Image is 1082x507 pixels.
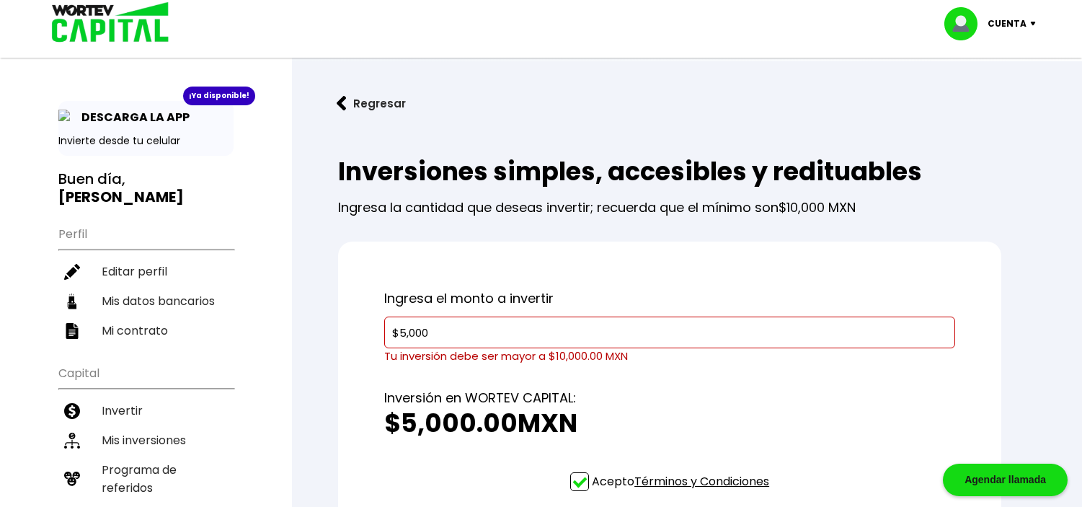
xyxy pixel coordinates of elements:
[58,396,234,426] a: Invertir
[74,108,190,126] p: DESCARGA LA APP
[58,286,234,316] a: Mis datos bancarios
[779,198,856,216] span: $10,000 MXN
[58,257,234,286] a: Editar perfil
[58,110,74,125] img: app-icon
[64,323,80,339] img: contrato-icon.f2db500c.svg
[58,187,184,207] b: [PERSON_NAME]
[944,7,988,40] img: profile-image
[64,264,80,280] img: editar-icon.952d3147.svg
[988,13,1026,35] p: Cuenta
[384,409,955,438] h2: $5,000.00 MXN
[58,426,234,455] a: Mis inversiones
[64,433,80,449] img: inversiones-icon.6695dc30.svg
[183,87,255,105] div: ¡Ya disponible!
[58,133,234,149] p: Invierte desde tu celular
[64,403,80,419] img: invertir-icon.b3b967d7.svg
[592,472,769,490] p: Acepto
[338,186,1001,219] p: Ingresa la cantidad que deseas invertir; recuerda que el mínimo son
[64,471,80,487] img: recomiendanos-icon.9b8e9327.svg
[943,464,1068,496] div: Agendar llamada
[384,348,955,364] p: Tu inversión debe ser mayor a $10,000.00 MXN
[58,218,234,345] ul: Perfil
[338,157,1001,186] h2: Inversiones simples, accesibles y redituables
[58,455,234,503] a: Programa de referidos
[1026,22,1046,26] img: icon-down
[384,387,955,409] p: Inversión en WORTEV CAPITAL:
[315,84,427,123] button: Regresar
[58,316,234,345] a: Mi contrato
[58,170,234,206] h3: Buen día,
[634,473,769,490] a: Términos y Condiciones
[384,288,955,309] p: Ingresa el monto a invertir
[64,294,80,309] img: datos-icon.10cf9172.svg
[337,96,347,111] img: flecha izquierda
[315,84,1059,123] a: flecha izquierdaRegresar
